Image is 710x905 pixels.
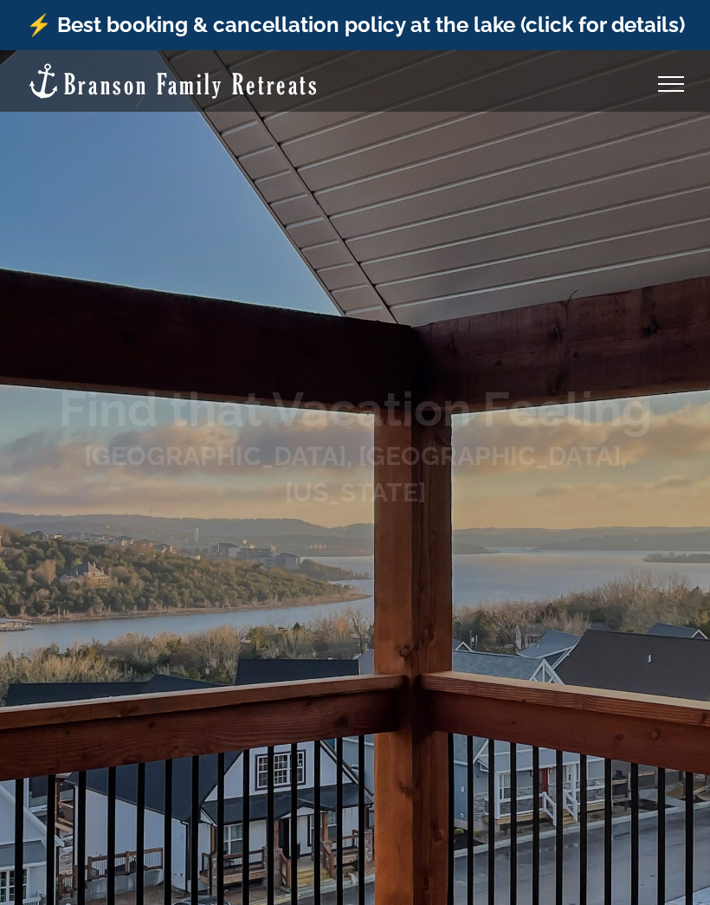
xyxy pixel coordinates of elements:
[26,61,319,100] img: Branson Family Retreats Logo
[636,76,706,92] a: Toggle Menu
[26,439,684,512] h1: [GEOGRAPHIC_DATA], [GEOGRAPHIC_DATA], [US_STATE]
[59,381,652,437] b: Find that Vacation Feeling
[225,524,485,654] iframe: Branson Family Retreats - Opens on Book page - Availability/Property Search Widget
[26,12,685,37] a: ⚡️ Best booking & cancellation policy at the lake (click for details)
